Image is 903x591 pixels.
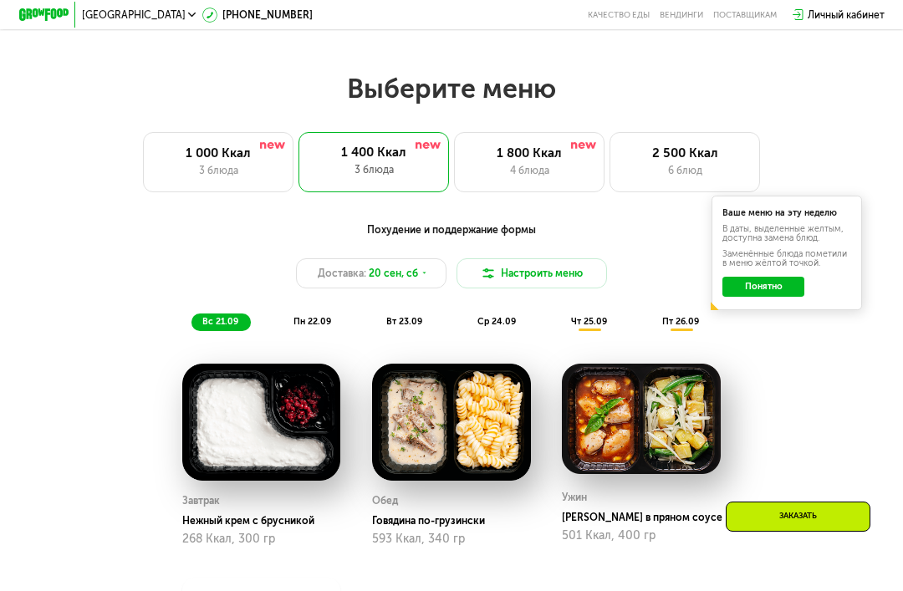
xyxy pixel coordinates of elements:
div: Говядина по-грузински [372,515,541,527]
div: Нежный крем с брусникой [182,515,351,527]
div: Заменённые блюда пометили в меню жёлтой точкой. [722,250,850,267]
div: поставщикам [713,10,777,20]
div: 2 500 Ккал [623,145,747,160]
div: 501 Ккал, 400 гр [562,529,721,543]
button: Настроить меню [457,258,607,288]
div: 1 800 Ккал [467,145,591,160]
span: пт 26.09 [662,316,699,327]
span: пн 22.09 [293,316,331,327]
div: Личный кабинет [808,8,885,23]
div: Завтрак [182,492,220,511]
div: 1 000 Ккал [156,145,280,160]
span: ср 24.09 [477,316,516,327]
div: Обед [372,492,398,511]
div: Ужин [562,488,587,507]
span: 20 сен, сб [369,266,418,281]
div: 4 блюда [467,163,591,178]
a: [PHONE_NUMBER] [202,8,313,23]
a: Качество еды [588,10,650,20]
div: 268 Ккал, 300 гр [182,532,341,546]
div: 1 400 Ккал [311,145,436,160]
span: [GEOGRAPHIC_DATA] [82,10,186,20]
span: Доставка: [318,266,366,281]
span: вс 21.09 [202,316,238,327]
div: 3 блюда [311,162,436,177]
span: чт 25.09 [571,316,607,327]
div: 593 Ккал, 340 гр [372,532,531,546]
div: [PERSON_NAME] в пряном соусе [562,512,731,524]
div: 3 блюда [156,163,280,178]
div: Заказать [726,502,870,532]
h2: Выберите меню [40,72,863,105]
a: Вендинги [660,10,703,20]
div: Ваше меню на эту неделю [722,209,850,218]
div: 6 блюд [623,163,747,178]
div: В даты, выделенные желтым, доступна замена блюд. [722,225,850,242]
button: Понятно [722,277,804,297]
div: Похудение и поддержание формы [80,222,823,238]
span: вт 23.09 [386,316,422,327]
